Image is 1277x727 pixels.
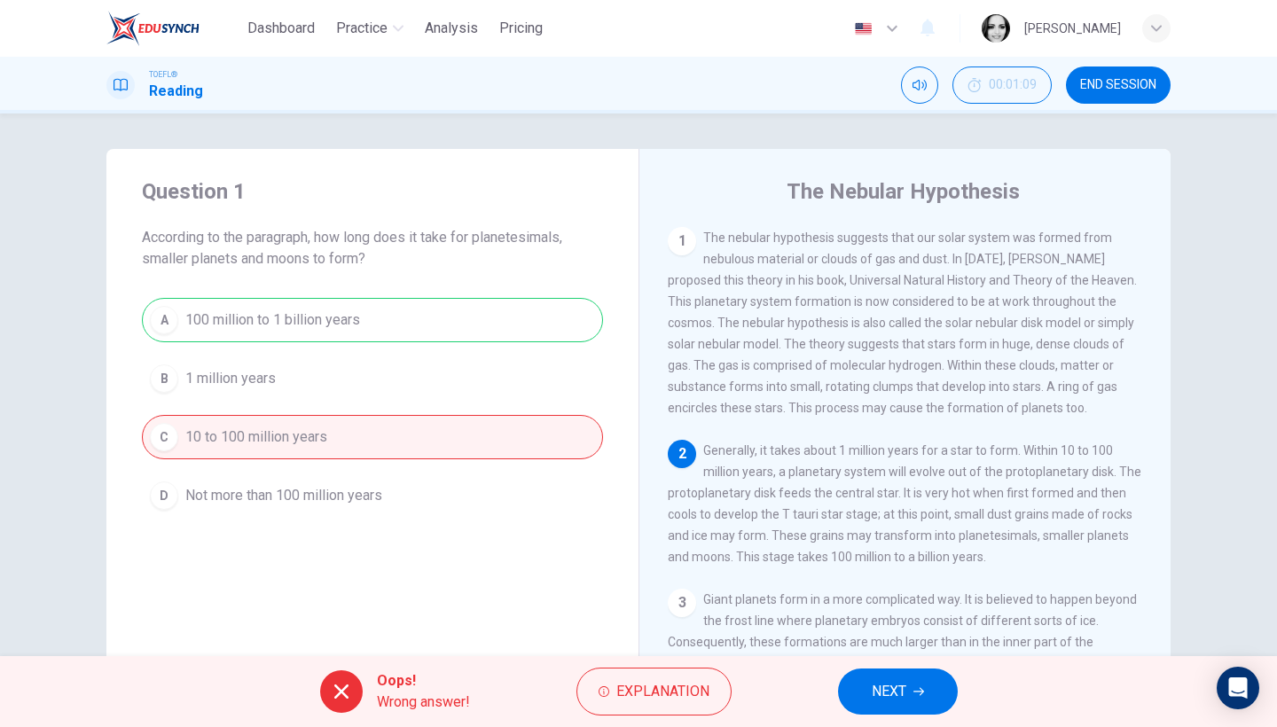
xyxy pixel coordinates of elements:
[142,227,603,270] span: According to the paragraph, how long does it take for planetesimals, smaller planets and moons to...
[106,11,240,46] a: EduSynch logo
[336,18,388,39] span: Practice
[1024,18,1121,39] div: [PERSON_NAME]
[377,670,470,692] span: Oops!
[499,18,543,39] span: Pricing
[787,177,1020,206] h4: The Nebular Hypothesis
[1066,66,1171,104] button: END SESSION
[1217,667,1259,709] div: Open Intercom Messenger
[952,66,1052,104] button: 00:01:09
[668,231,1137,415] span: The nebular hypothesis suggests that our solar system was formed from nebulous material or clouds...
[616,679,709,704] span: Explanation
[989,78,1037,92] span: 00:01:09
[668,589,696,617] div: 3
[668,592,1142,713] span: Giant planets form in a more complicated way. It is believed to happen beyond the frost line wher...
[329,12,411,44] button: Practice
[418,12,485,44] button: Analysis
[1080,78,1156,92] span: END SESSION
[668,227,696,255] div: 1
[668,443,1141,564] span: Generally, it takes about 1 million years for a star to form. Within 10 to 100 million years, a p...
[901,66,938,104] div: Mute
[240,12,322,44] button: Dashboard
[838,668,958,715] button: NEXT
[982,14,1010,43] img: Profile picture
[149,68,177,81] span: TOEFL®
[247,18,315,39] span: Dashboard
[149,81,203,102] h1: Reading
[425,18,478,39] span: Analysis
[492,12,550,44] button: Pricing
[668,440,696,468] div: 2
[142,177,603,206] h4: Question 1
[952,66,1052,104] div: Hide
[106,11,200,46] img: EduSynch logo
[377,692,470,713] span: Wrong answer!
[872,679,906,704] span: NEXT
[852,22,874,35] img: en
[576,668,732,715] button: Explanation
